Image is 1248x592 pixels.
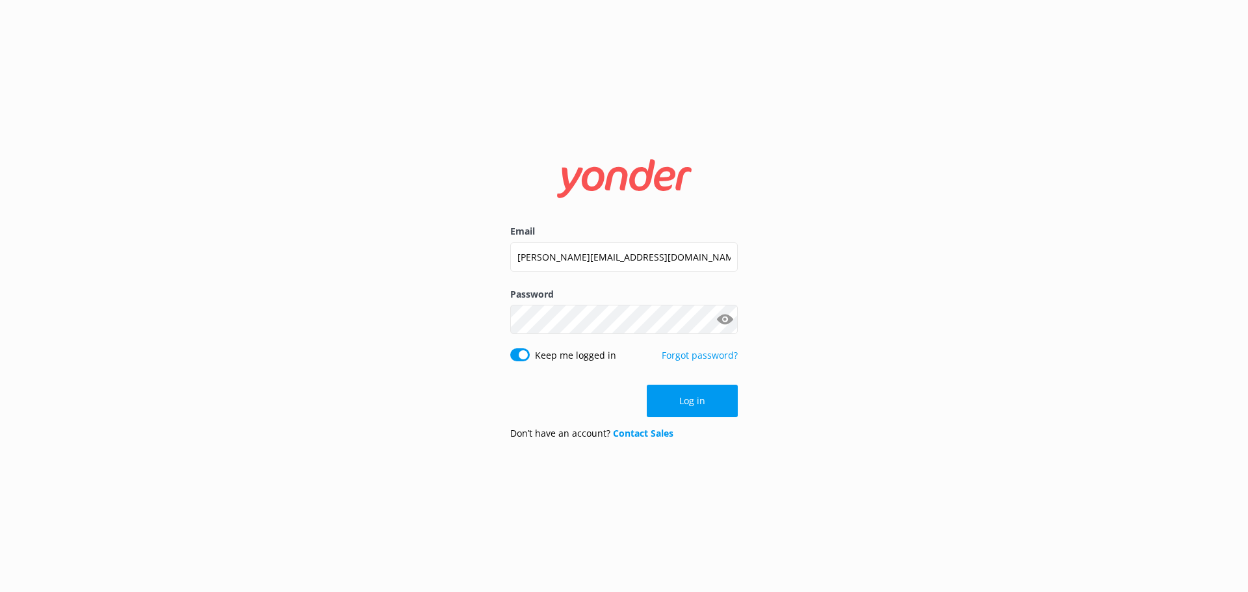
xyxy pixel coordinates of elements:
[647,385,738,417] button: Log in
[510,287,738,302] label: Password
[510,224,738,238] label: Email
[510,242,738,272] input: user@emailaddress.com
[662,349,738,361] a: Forgot password?
[535,348,616,363] label: Keep me logged in
[510,426,673,441] p: Don’t have an account?
[613,427,673,439] a: Contact Sales
[712,307,738,333] button: Show password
